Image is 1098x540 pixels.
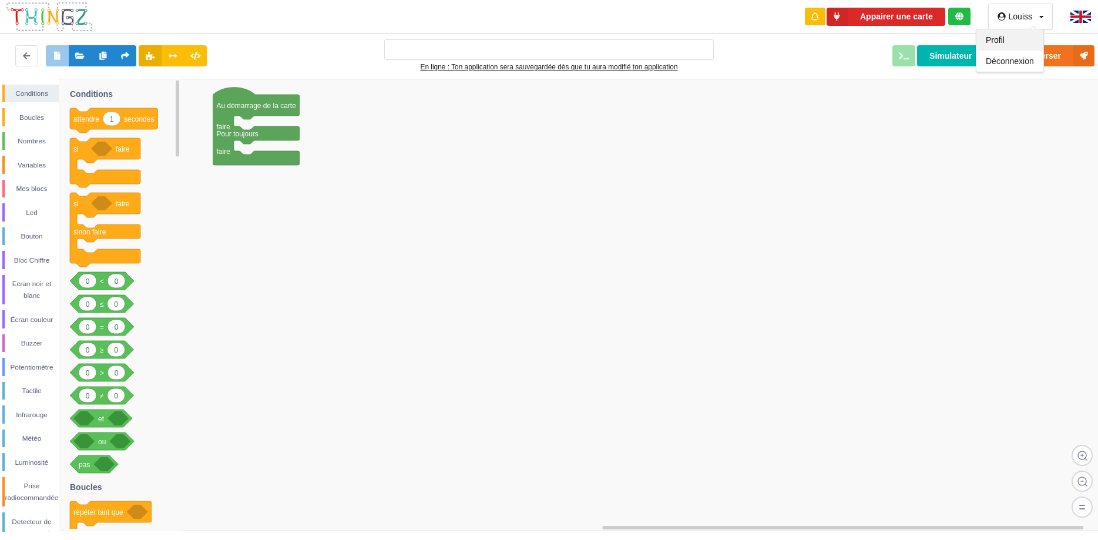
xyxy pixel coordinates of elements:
button: Appairer une carte [827,8,945,26]
div: Écran couleur [5,314,59,326]
text: si [73,200,79,208]
text: Pour toujours [216,130,258,138]
text: 0 [86,323,90,331]
text: 1 [110,115,114,123]
text: < [100,277,104,286]
text: 0 [114,346,118,354]
div: Ecran noir et blanc [5,278,59,301]
text: > [100,369,104,377]
text: 0 [86,277,90,286]
text: 0 [86,346,90,354]
div: Boucles [5,112,59,123]
div: Prise radiocommandée [5,480,59,504]
div: Tactile [5,385,59,397]
div: Déconnexion [976,51,1043,72]
div: Bloc Chiffre [5,254,59,266]
text: Boucles [70,482,102,492]
div: Bouton [5,230,59,242]
text: 0 [114,392,118,400]
text: ≥ [100,346,104,354]
text: faire [116,145,130,153]
text: faire [217,123,231,131]
text: attendre [73,115,99,123]
div: Buzzer [5,337,59,349]
div: Variables [5,159,59,171]
text: secondes [124,115,154,123]
div: Météo [5,432,59,444]
text: si [73,145,79,153]
text: et [98,415,105,423]
div: En ligne : Ton application sera sauvegardée dès que tu aura modifié ton application [384,61,714,73]
div: Mes blocs [5,183,59,194]
text: ou [98,438,106,446]
img: gb.png [1070,11,1091,23]
text: faire [116,200,130,208]
div: Infrarouge [5,409,59,421]
text: ≤ [100,300,104,308]
text: 0 [115,323,119,331]
text: 0 [86,300,90,308]
text: 0 [115,277,119,286]
text: faire [217,147,231,156]
text: 0 [114,300,118,308]
text: 0 [86,392,90,400]
div: Louiss [1009,12,1032,21]
text: répéter tant que [73,508,123,516]
div: Led [5,207,59,219]
text: pas [79,461,90,469]
div: Conditions [5,88,59,99]
div: Tu es connecté au serveur de création de Thingz [948,8,970,25]
button: Simulateur [917,45,1005,66]
button: Téléverser [1008,45,1094,66]
text: 0 [115,369,119,377]
img: thingz_logo.png [5,1,93,32]
text: Au démarrage de la carte [216,102,296,110]
div: Potentiomètre [5,361,59,373]
text: Conditions [70,89,113,99]
text: 0 [86,369,90,377]
div: Detecteur de mouvement [5,516,59,539]
div: Luminosité [5,457,59,468]
div: Nombres [5,135,59,147]
text: sinon faire [73,228,106,236]
div: Profil [976,29,1043,51]
text: ≠ [100,392,104,400]
text: = [100,323,104,331]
